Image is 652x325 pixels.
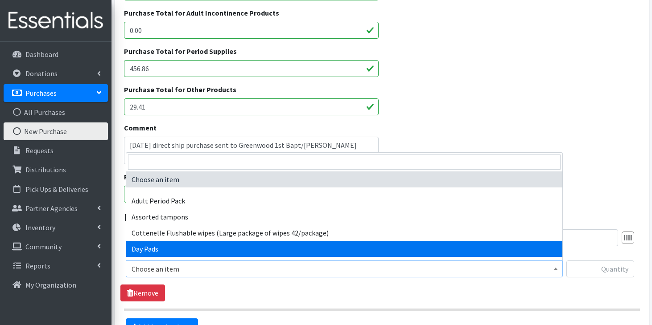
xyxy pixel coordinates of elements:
input: Quantity [566,260,634,277]
p: Inventory [25,223,55,232]
p: Distributions [25,165,66,174]
li: Choose an item [126,171,562,187]
label: Purchase date [124,171,174,182]
span: Choose an item [126,260,563,277]
p: Requests [25,146,54,155]
li: Cottenelle Flushable wipes (Large package of wipes 42/package) [126,225,562,241]
a: Dashboard [4,45,108,63]
p: Partner Agencies [25,204,78,213]
li: Assorted tampons [126,209,562,225]
p: My Organization [25,280,76,289]
a: Community [4,238,108,256]
p: Community [25,242,62,251]
a: Inventory [4,219,108,236]
p: Dashboard [25,50,58,59]
p: Pick Ups & Deliveries [25,185,88,194]
a: Distributions [4,161,108,179]
label: Purchase Total for Other Products [124,84,236,95]
a: Requests [4,142,108,159]
img: HumanEssentials [4,6,108,36]
li: (DO NOT USE)Tampax or Playtex Regular Absorbency [126,257,562,273]
legend: Items in this purchase [124,210,640,226]
a: New Purchase [4,122,108,140]
p: Reports [25,261,50,270]
li: Day Pads [126,241,562,257]
label: Comment [124,122,157,133]
p: Donations [25,69,58,78]
label: Purchase Total for Period Supplies [124,46,237,57]
a: Partner Agencies [4,199,108,217]
a: Remove [120,284,165,301]
a: My Organization [4,276,108,294]
a: Donations [4,65,108,82]
a: Reports [4,257,108,275]
li: Adult Period Pack [126,193,562,209]
a: All Purchases [4,103,108,121]
p: Purchases [25,89,57,97]
a: Purchases [4,84,108,102]
a: Pick Ups & Deliveries [4,180,108,198]
span: Choose an item [132,263,557,275]
label: Purchase Total for Adult Incontinence Products [124,8,279,18]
